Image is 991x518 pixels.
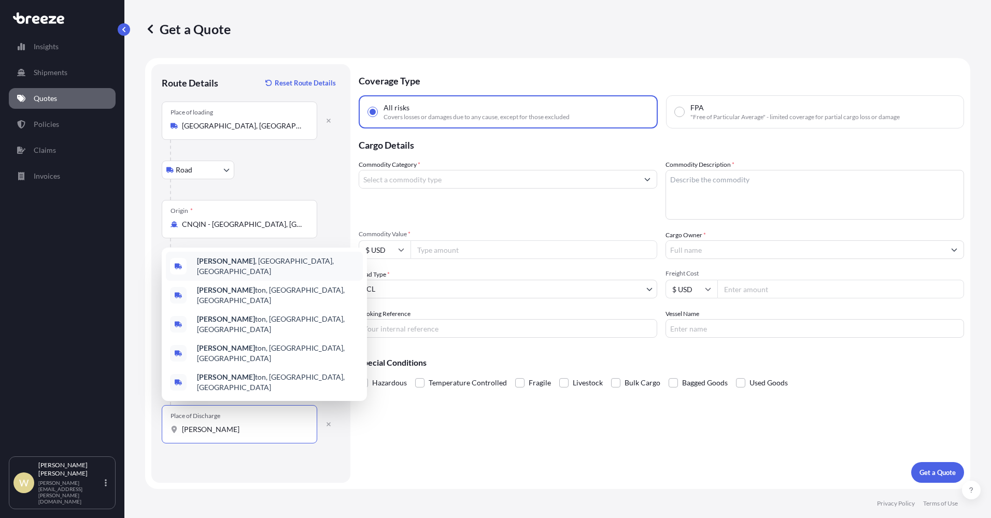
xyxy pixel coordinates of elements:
[529,375,551,391] span: Fragile
[275,78,336,88] p: Reset Route Details
[359,358,964,367] p: Special Conditions
[429,375,507,391] span: Temperature Controlled
[682,375,728,391] span: Bagged Goods
[923,499,958,508] p: Terms of Use
[162,248,367,401] div: Show suggestions
[162,161,234,179] button: Select transport
[171,108,213,117] div: Place of loading
[34,93,57,104] p: Quotes
[359,309,410,319] label: Booking Reference
[171,412,220,420] div: Place of Discharge
[182,121,304,131] input: Place of loading
[38,461,103,478] p: [PERSON_NAME] [PERSON_NAME]
[197,256,359,277] span: , [GEOGRAPHIC_DATA], [GEOGRAPHIC_DATA]
[176,165,192,175] span: Road
[410,240,657,259] input: Type amount
[690,103,704,113] span: FPA
[34,67,67,78] p: Shipments
[666,309,699,319] label: Vessel Name
[690,113,900,121] span: "Free of Particular Average" - limited coverage for partial cargo loss or damage
[359,128,964,160] p: Cargo Details
[197,314,255,323] b: [PERSON_NAME]
[363,284,375,294] span: LCL
[573,375,603,391] span: Livestock
[197,285,255,294] b: [PERSON_NAME]
[359,269,390,280] span: Load Type
[182,424,304,435] input: Place of Discharge
[384,103,409,113] span: All risks
[638,170,657,189] button: Show suggestions
[34,145,56,155] p: Claims
[359,64,964,95] p: Coverage Type
[34,119,59,129] p: Policies
[162,77,218,89] p: Route Details
[145,21,231,37] p: Get a Quote
[666,240,945,259] input: Full name
[625,375,660,391] span: Bulk Cargo
[171,207,193,215] div: Origin
[666,230,706,240] label: Cargo Owner
[197,285,359,306] span: ton, [GEOGRAPHIC_DATA], [GEOGRAPHIC_DATA]
[34,171,60,181] p: Invoices
[197,343,359,364] span: ton, [GEOGRAPHIC_DATA], [GEOGRAPHIC_DATA]
[359,160,420,170] label: Commodity Category
[38,480,103,505] p: [PERSON_NAME][EMAIL_ADDRESS][PERSON_NAME][DOMAIN_NAME]
[197,343,255,352] b: [PERSON_NAME]
[197,314,359,335] span: ton, [GEOGRAPHIC_DATA], [GEOGRAPHIC_DATA]
[666,160,734,170] label: Commodity Description
[384,113,570,121] span: Covers losses or damages due to any cause, except for those excluded
[666,319,964,338] input: Enter name
[919,467,956,478] p: Get a Quote
[359,170,638,189] input: Select a commodity type
[19,478,29,488] span: W
[197,256,255,265] b: [PERSON_NAME]
[182,219,304,229] input: Origin
[359,230,657,238] span: Commodity Value
[666,269,964,278] span: Freight Cost
[359,319,657,338] input: Your internal reference
[945,240,964,259] button: Show suggestions
[372,375,407,391] span: Hazardous
[197,372,359,393] span: ton, [GEOGRAPHIC_DATA], [GEOGRAPHIC_DATA]
[34,41,59,52] p: Insights
[749,375,788,391] span: Used Goods
[877,499,915,508] p: Privacy Policy
[197,372,255,381] b: [PERSON_NAME]
[717,280,964,298] input: Enter amount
